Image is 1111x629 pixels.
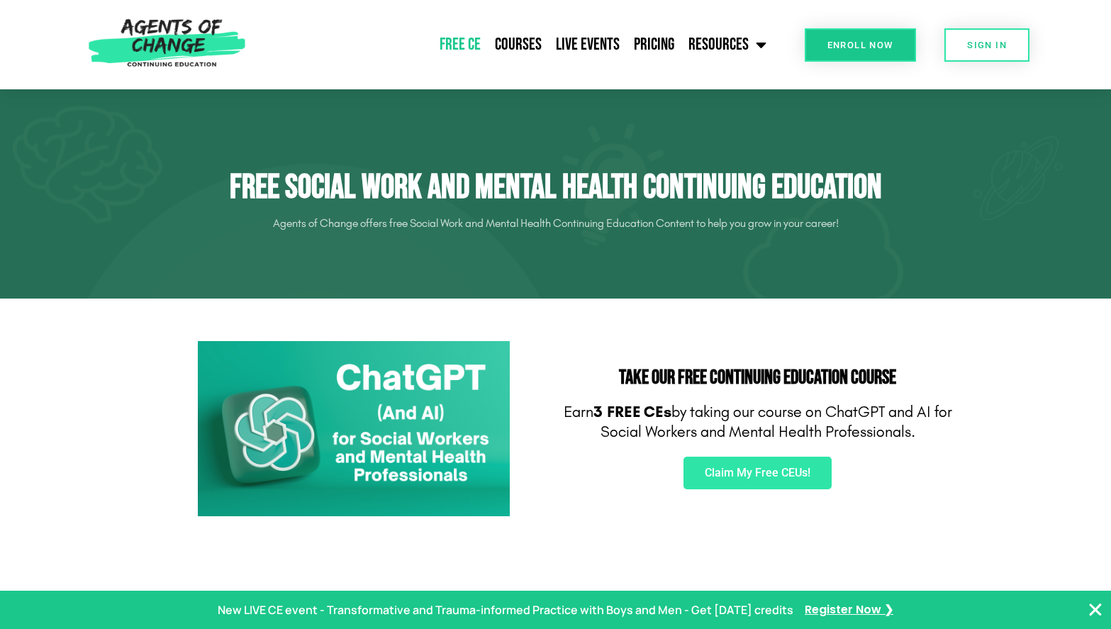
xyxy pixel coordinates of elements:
a: Live Events [549,27,627,62]
h2: Take Our FREE Continuing Education Course [563,368,953,388]
nav: Menu [252,27,774,62]
a: Courses [488,27,549,62]
b: 3 FREE CEs [593,403,671,421]
span: SIGN IN [967,40,1007,50]
p: New LIVE CE event - Transformative and Trauma-informed Practice with Boys and Men - Get [DATE] cr... [218,600,793,620]
p: Agents of Change offers free Social Work and Mental Health Continuing Education Content to help y... [159,212,953,235]
span: Enroll Now [827,40,893,50]
a: Resources [681,27,774,62]
a: Enroll Now [805,28,916,62]
h1: Free Social Work and Mental Health Continuing Education [159,167,953,208]
a: Claim My Free CEUs! [683,457,832,489]
button: Close Banner [1087,601,1104,618]
a: Free CE [432,27,488,62]
span: Claim My Free CEUs! [705,467,810,479]
a: Register Now ❯ [805,600,893,620]
a: Pricing [627,27,681,62]
p: Earn by taking our course on ChatGPT and AI for Social Workers and Mental Health Professionals. [563,402,953,442]
a: SIGN IN [944,28,1029,62]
